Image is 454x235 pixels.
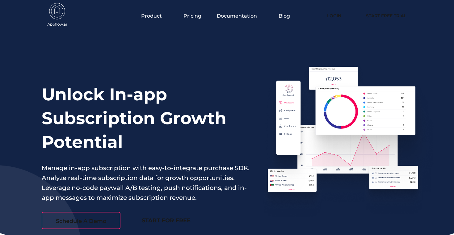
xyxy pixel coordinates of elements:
[183,13,201,19] a: Pricing
[141,13,162,19] span: Product
[279,13,290,19] a: Blog
[42,212,120,229] a: Schedule A Demo
[42,163,250,203] p: Manage in-app subscription with easy-to-integrate purchase SDK. Analyze real-time subscription da...
[42,3,73,28] img: appflow.ai-logo
[217,13,257,19] span: Documentation
[217,13,263,19] button: Documentation
[42,82,250,154] h1: Unlock In-app Subscription Growth Potential
[127,212,205,229] a: START FOR FREE
[360,9,412,23] a: Start Free Trial
[141,13,168,19] button: Product
[318,9,351,23] a: Login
